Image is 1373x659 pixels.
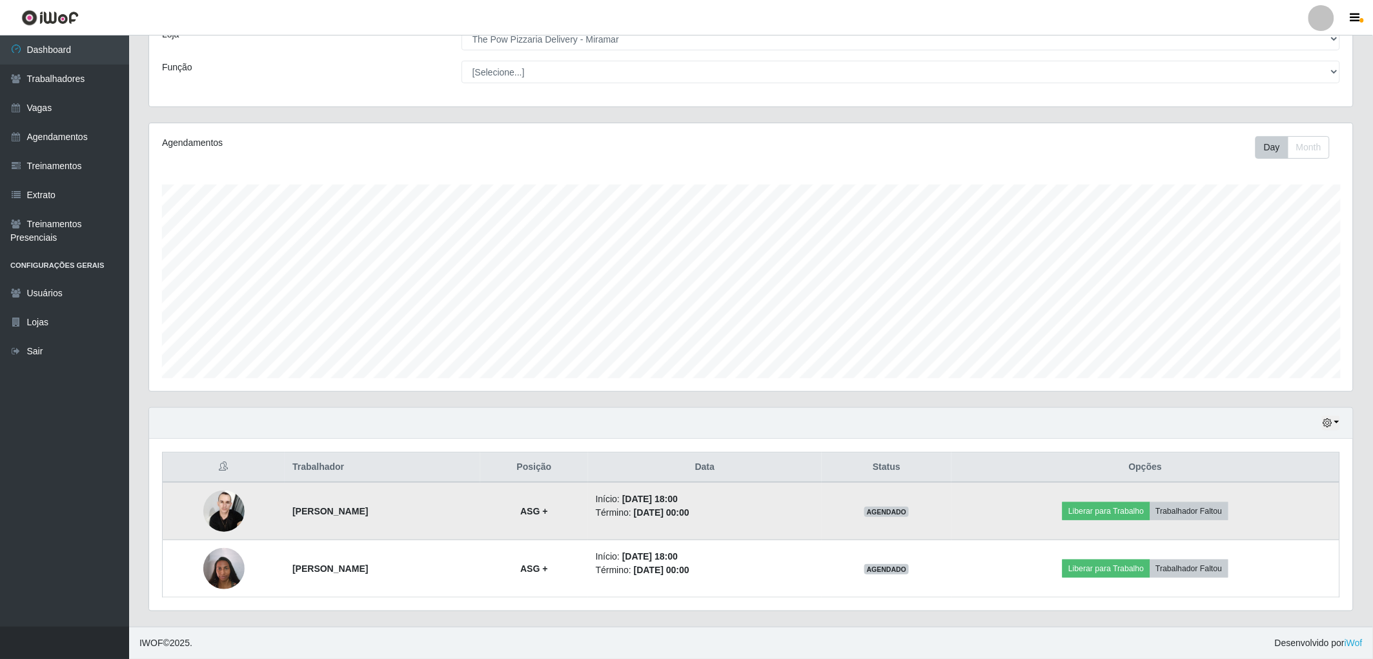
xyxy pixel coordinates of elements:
button: Month [1288,136,1330,159]
img: 1747925689059.jpeg [203,483,245,538]
div: Toolbar with button groups [1256,136,1340,159]
strong: ASG + [520,563,547,574]
th: Trabalhador [285,452,480,483]
span: IWOF [139,638,163,648]
time: [DATE] 00:00 [634,565,689,575]
li: Início: [596,550,815,563]
th: Posição [480,452,587,483]
a: iWof [1345,638,1363,648]
strong: [PERSON_NAME] [292,506,368,516]
button: Liberar para Trabalho [1063,560,1150,578]
button: Liberar para Trabalho [1063,502,1150,520]
span: Desenvolvido por [1275,636,1363,650]
img: CoreUI Logo [21,10,79,26]
time: [DATE] 00:00 [634,507,689,518]
span: AGENDADO [864,564,910,574]
time: [DATE] 18:00 [622,494,678,504]
th: Data [588,452,822,483]
label: Função [162,61,192,74]
li: Início: [596,492,815,506]
li: Término: [596,563,815,577]
div: First group [1256,136,1330,159]
li: Término: [596,506,815,520]
th: Opções [951,452,1340,483]
div: Agendamentos [162,136,642,150]
img: 1664803341239.jpeg [203,541,245,596]
button: Day [1256,136,1288,159]
button: Trabalhador Faltou [1150,502,1228,520]
span: © 2025 . [139,636,192,650]
strong: [PERSON_NAME] [292,563,368,574]
strong: ASG + [520,506,547,516]
span: AGENDADO [864,507,910,517]
th: Status [822,452,951,483]
time: [DATE] 18:00 [622,551,678,562]
button: Trabalhador Faltou [1150,560,1228,578]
